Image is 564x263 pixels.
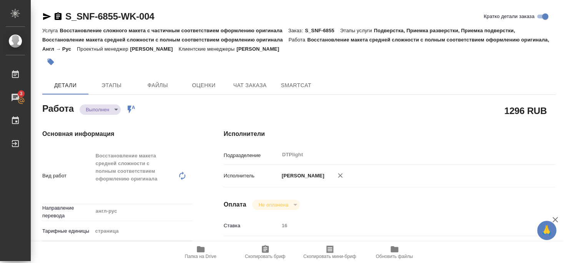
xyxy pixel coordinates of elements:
p: [PERSON_NAME] [279,172,324,180]
p: S_SNF-6855 [305,28,340,33]
button: Добавить тэг [42,53,59,70]
p: [PERSON_NAME] [236,46,285,52]
p: Проектный менеджер [77,46,130,52]
a: S_SNF-6855-WK-004 [65,11,154,22]
p: Работа [288,37,307,43]
button: Не оплачена [256,202,290,208]
span: Этапы [93,81,130,90]
span: 🙏 [540,222,553,238]
button: Скопировать ссылку для ЯМессенджера [42,12,52,21]
p: Услуга [42,28,60,33]
div: Выполнен [252,200,299,210]
span: Чат заказа [231,81,268,90]
p: [PERSON_NAME] [130,46,178,52]
button: Выполнен [83,106,111,113]
span: Обновить файлы [376,254,413,259]
div: Выполнен [80,104,121,115]
div: страница [93,225,193,238]
p: Подразделение [224,152,279,159]
h4: Исполнители [224,129,556,139]
p: Исполнитель [224,172,279,180]
button: Скопировать мини-бриф [298,241,362,263]
h4: Оплата [224,200,246,209]
span: Детали [47,81,84,90]
button: Скопировать ссылку [53,12,63,21]
input: Пустое поле [279,220,528,231]
div: RUB [279,239,528,252]
p: Направление перевода [42,204,93,220]
h4: Основная информация [42,129,193,139]
button: 🙏 [537,221,556,240]
p: Этапы услуги [340,28,374,33]
span: 3 [15,90,27,98]
button: Обновить файлы [362,241,427,263]
span: Скопировать бриф [245,254,285,259]
span: Папка на Drive [185,254,216,259]
p: Тарифные единицы [42,227,93,235]
h2: 1296 RUB [504,104,547,117]
span: Скопировать мини-бриф [303,254,356,259]
span: Кратко детали заказа [484,13,534,20]
span: Файлы [139,81,176,90]
h2: Работа [42,101,74,115]
p: Вид работ [42,172,93,180]
span: Оценки [185,81,222,90]
button: Папка на Drive [168,241,233,263]
button: Скопировать бриф [233,241,298,263]
p: Восстановление сложного макета с частичным соответствием оформлению оригинала [60,28,288,33]
p: Ставка [224,222,279,230]
p: Клиентские менеджеры [178,46,236,52]
span: SmartCat [278,81,314,90]
p: Заказ: [288,28,305,33]
button: Удалить исполнителя [332,167,349,184]
a: 3 [2,88,29,107]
